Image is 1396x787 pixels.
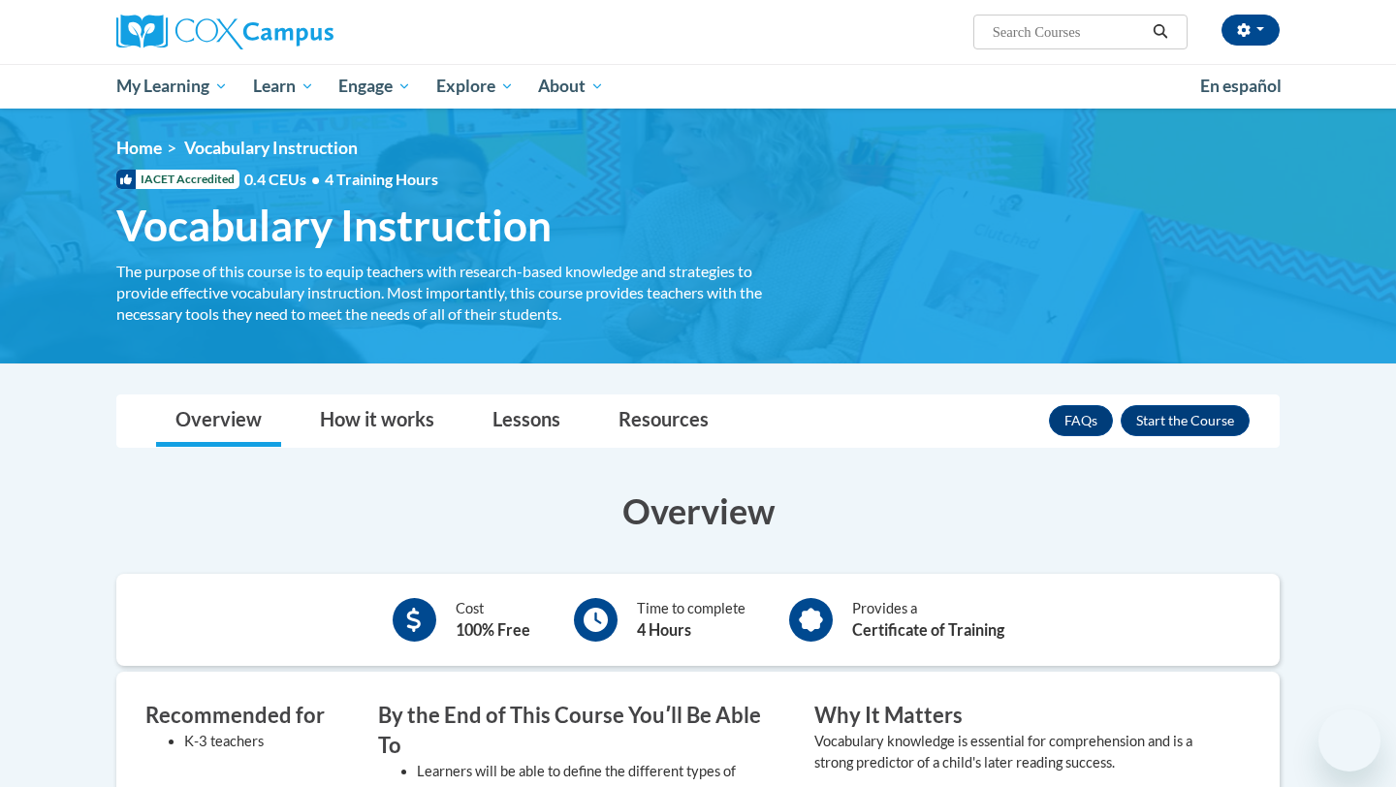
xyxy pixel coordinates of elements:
a: En español [1188,66,1294,107]
div: Cost [456,598,530,642]
img: Cox Campus [116,15,333,49]
a: Overview [156,395,281,447]
a: Engage [326,64,424,109]
span: About [538,75,604,98]
span: Explore [436,75,514,98]
span: Engage [338,75,411,98]
b: 100% Free [456,620,530,639]
value: Vocabulary knowledge is essential for comprehension and is a strong predictor of a child's later ... [814,733,1192,771]
span: My Learning [116,75,228,98]
a: Resources [599,395,728,447]
div: Main menu [87,64,1309,109]
span: Vocabulary Instruction [184,138,358,158]
h3: Recommended for [145,701,349,731]
span: En español [1200,76,1282,96]
button: Enroll [1121,405,1250,436]
b: Certificate of Training [852,620,1004,639]
span: 4 Training Hours [325,170,438,188]
a: How it works [301,395,454,447]
h3: By the End of This Course Youʹll Be Able To [378,701,785,761]
span: Learn [253,75,314,98]
li: K-3 teachers [184,731,349,752]
a: About [526,64,618,109]
div: Provides a [852,598,1004,642]
div: The purpose of this course is to equip teachers with research-based knowledge and strategies to p... [116,261,785,325]
h3: Overview [116,487,1280,535]
a: Learn [240,64,327,109]
a: Cox Campus [116,15,485,49]
h3: Why It Matters [814,701,1221,731]
div: Time to complete [637,598,746,642]
span: IACET Accredited [116,170,239,189]
span: 0.4 CEUs [244,169,438,190]
button: Search [1146,20,1175,44]
a: Home [116,138,162,158]
a: Explore [424,64,526,109]
b: 4 Hours [637,620,691,639]
a: My Learning [104,64,240,109]
a: Lessons [473,395,580,447]
button: Account Settings [1221,15,1280,46]
iframe: Button to launch messaging window [1318,709,1380,771]
span: • [311,170,320,188]
span: Vocabulary Instruction [116,200,552,251]
a: FAQs [1049,405,1113,436]
input: Search Courses [991,20,1146,44]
